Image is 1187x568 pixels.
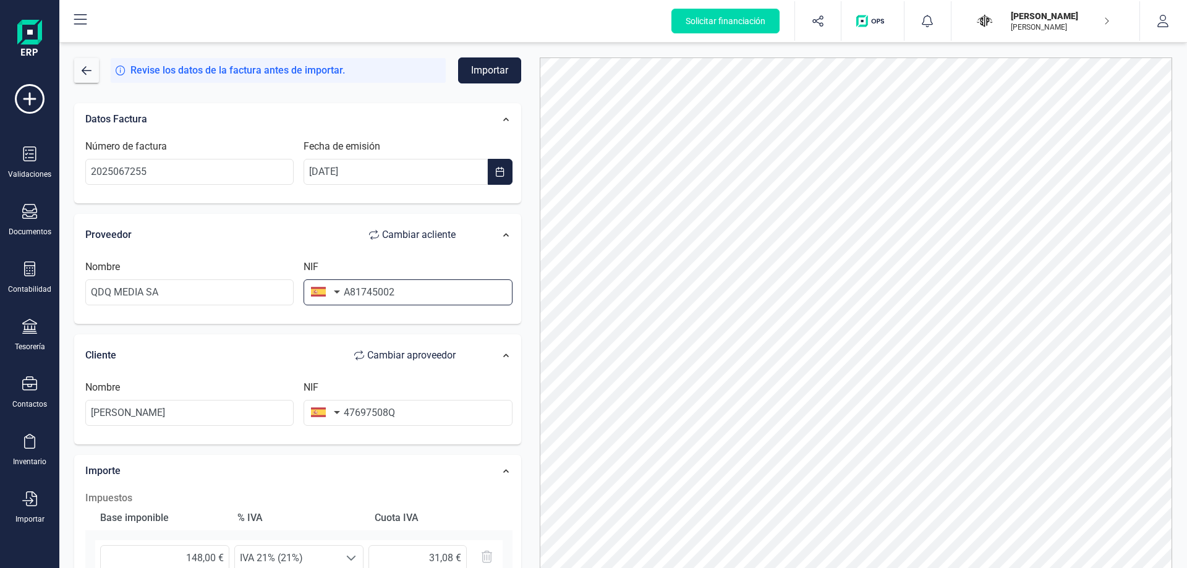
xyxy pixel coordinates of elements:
h2: Impuestos [85,491,513,506]
div: Importar [15,514,45,524]
label: Nombre [85,380,120,395]
div: Inventario [13,457,46,467]
div: Proveedor [85,223,468,247]
div: Base imponible [95,506,228,530]
span: Cambiar a proveedor [367,348,456,363]
span: Cambiar a cliente [382,227,456,242]
div: Cliente [85,343,468,368]
div: Contabilidad [8,284,51,294]
div: Contactos [12,399,47,409]
button: Cambiar acliente [357,223,468,247]
label: NIF [304,260,318,274]
button: Cambiar aproveedor [342,343,468,368]
button: Logo de OPS [849,1,896,41]
div: Validaciones [8,169,51,179]
div: % IVA [232,506,365,530]
p: [PERSON_NAME] [1011,10,1110,22]
span: Solicitar financiación [686,15,765,27]
div: Datos Factura [79,106,474,133]
span: Revise los datos de la factura antes de importar. [130,63,345,78]
div: Documentos [9,227,51,237]
button: Importar [458,57,521,83]
span: Importe [85,465,121,477]
img: Logo de OPS [856,15,889,27]
label: Fecha de emisión [304,139,380,154]
label: Número de factura [85,139,167,154]
div: Tesorería [15,342,45,352]
label: Nombre [85,260,120,274]
div: Cuota IVA [370,506,502,530]
button: Solicitar financiación [671,9,780,33]
button: JO[PERSON_NAME][PERSON_NAME] [966,1,1125,41]
label: NIF [304,380,318,395]
img: Logo Finanedi [17,20,42,59]
img: JO [971,7,998,35]
p: [PERSON_NAME] [1011,22,1110,32]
